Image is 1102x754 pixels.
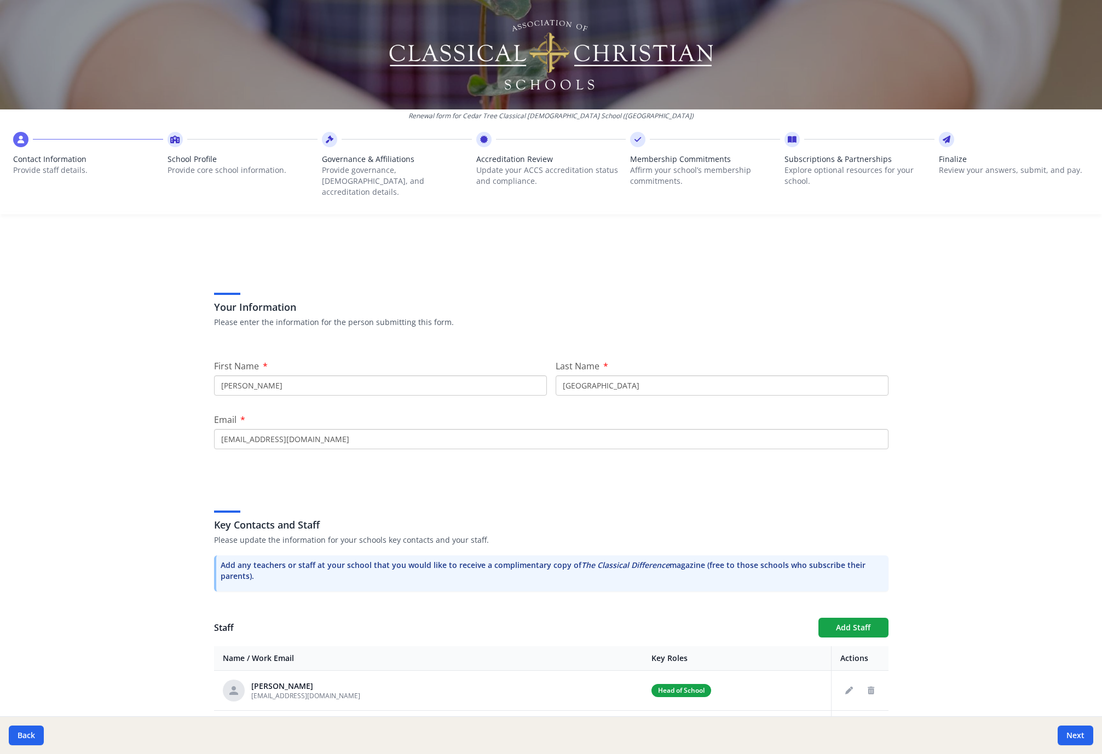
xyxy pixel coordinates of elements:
i: The Classical Difference [581,560,670,570]
h1: Staff [214,621,810,634]
p: Provide staff details. [13,165,163,176]
p: Explore optional resources for your school. [784,165,934,187]
p: Review your answers, submit, and pay. [939,165,1089,176]
p: Please enter the information for the person submitting this form. [214,317,888,328]
span: Membership Commitments [630,154,780,165]
th: Key Roles [643,646,831,671]
img: Logo [387,16,715,93]
th: Name / Work Email [214,646,643,671]
button: Delete staff [862,682,880,699]
button: Back [9,726,44,745]
h3: Your Information [214,299,888,315]
span: First Name [214,360,259,372]
p: Provide governance, [DEMOGRAPHIC_DATA], and accreditation details. [322,165,472,198]
p: Affirm your school’s membership commitments. [630,165,780,187]
span: Subscriptions & Partnerships [784,154,934,165]
div: [PERSON_NAME] [251,681,360,692]
span: Contact Information [13,154,163,165]
span: Head of School [651,684,711,697]
span: Finalize [939,154,1089,165]
button: Next [1058,726,1093,745]
button: Add Staff [818,618,888,637]
span: Accreditation Review [476,154,626,165]
span: Last Name [556,360,599,372]
span: [EMAIL_ADDRESS][DOMAIN_NAME] [251,691,360,700]
p: Provide core school information. [168,165,318,176]
button: Edit staff [840,682,858,699]
span: School Profile [168,154,318,165]
span: Governance & Affiliations [322,154,472,165]
span: Email [214,414,236,426]
h3: Key Contacts and Staff [214,517,888,532]
p: Please update the information for your schools key contacts and your staff. [214,535,888,546]
p: Update your ACCS accreditation status and compliance. [476,165,626,187]
th: Actions [831,646,888,671]
p: Add any teachers or staff at your school that you would like to receive a complimentary copy of m... [221,560,884,582]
